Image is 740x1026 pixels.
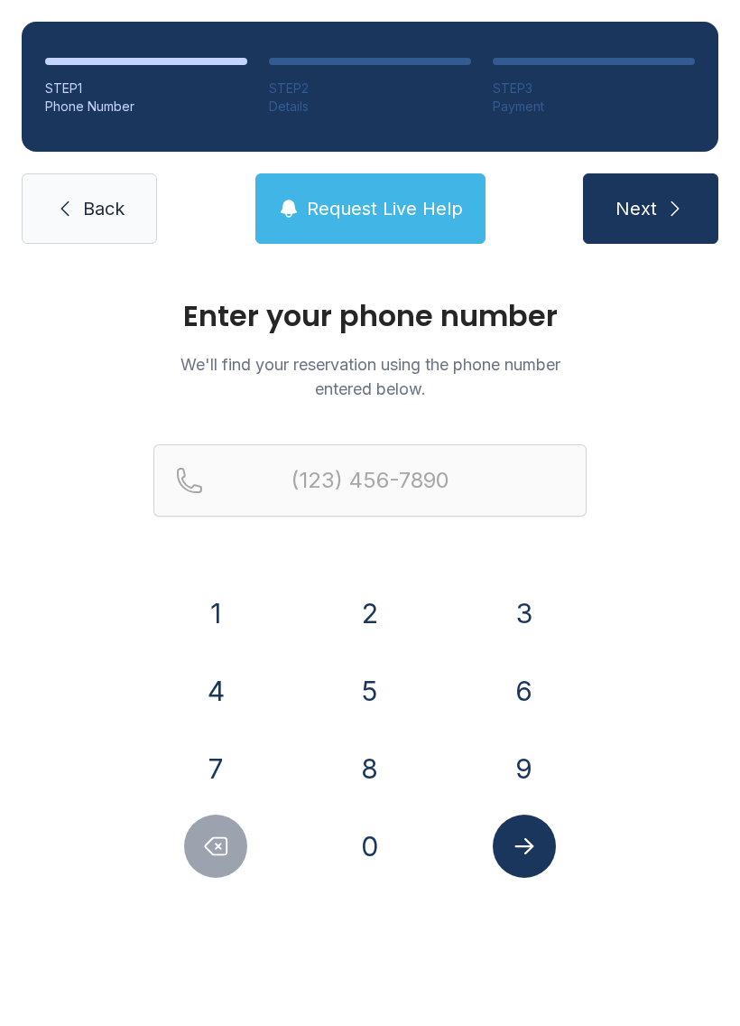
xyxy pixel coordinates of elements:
[45,98,247,116] div: Phone Number
[338,815,402,878] button: 0
[307,196,463,221] span: Request Live Help
[493,582,556,645] button: 3
[338,737,402,800] button: 8
[184,582,247,645] button: 1
[493,79,695,98] div: STEP 3
[493,98,695,116] div: Payment
[45,79,247,98] div: STEP 1
[338,582,402,645] button: 2
[338,659,402,723] button: 5
[153,444,587,517] input: Reservation phone number
[153,302,587,331] h1: Enter your phone number
[83,196,125,221] span: Back
[184,659,247,723] button: 4
[493,815,556,878] button: Submit lookup form
[493,659,556,723] button: 6
[184,737,247,800] button: 7
[153,352,587,401] p: We'll find your reservation using the phone number entered below.
[184,815,247,878] button: Delete number
[493,737,556,800] button: 9
[615,196,657,221] span: Next
[269,79,471,98] div: STEP 2
[269,98,471,116] div: Details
